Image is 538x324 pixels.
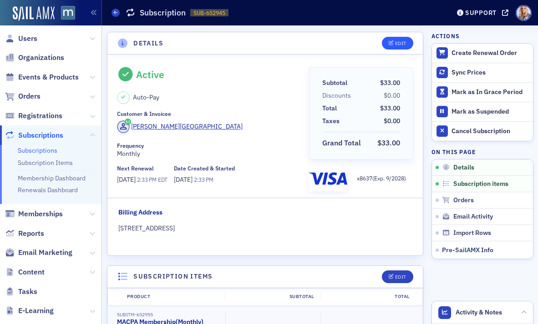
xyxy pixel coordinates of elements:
[193,9,225,17] span: SUB-652945
[18,111,62,121] span: Registrations
[322,138,364,149] span: Grand Total
[322,116,340,126] div: Taxes
[452,88,528,96] div: Mark as In Grace Period
[131,122,243,131] div: [PERSON_NAME][GEOGRAPHIC_DATA]
[117,175,137,184] span: [DATE]
[61,6,75,20] img: SailAMX
[18,53,64,63] span: Organizations
[453,180,508,188] span: Subscription items
[431,148,533,156] h4: On this page
[380,79,400,87] span: $33.00
[55,6,75,21] a: View Homepage
[5,267,45,277] a: Content
[5,111,62,121] a: Registrations
[322,91,354,100] span: Discounts
[118,208,162,217] div: Billing Address
[18,287,37,297] span: Tasks
[133,39,163,48] h4: Details
[121,293,225,300] div: Product
[5,229,44,239] a: Reports
[18,306,54,316] span: E-Learning
[452,49,528,57] div: Create Renewal Order
[18,248,72,258] span: Email Marketing
[117,110,171,117] div: Customer & Invoicee
[117,165,154,172] div: Next Renewal
[18,159,73,167] a: Subscription Items
[432,63,533,82] button: Sync Prices
[117,142,144,149] div: Frequency
[453,213,493,221] span: Email Activity
[452,127,528,135] div: Cancel Subscription
[453,196,474,204] span: Orders
[382,270,413,283] button: Edit
[133,93,159,102] span: Auto-Pay
[13,6,55,21] img: SailAMX
[117,142,303,159] div: Monthly
[432,102,533,121] button: Mark as Suspended
[156,176,167,183] span: EDT
[384,117,400,125] span: $0.00
[174,165,235,172] div: Date Created & Started
[5,306,54,316] a: E-Learning
[357,174,406,182] p: x 8637 (Exp. 9 / 2028 )
[225,293,320,300] div: Subtotal
[452,108,528,116] div: Mark as Suspended
[133,272,213,281] h4: Subscription items
[18,229,44,239] span: Reports
[384,91,400,100] span: $0.00
[432,82,533,102] button: Mark as In Grace Period
[5,72,79,82] a: Events & Products
[18,72,79,82] span: Events & Products
[18,146,57,155] a: Subscriptions
[5,248,72,258] a: Email Marketing
[5,34,37,44] a: Users
[431,32,460,40] h4: Actions
[18,91,41,101] span: Orders
[380,104,400,112] span: $33.00
[194,176,213,183] span: 2:33 PM
[432,121,533,141] button: Cancel Subscription
[5,287,37,297] a: Tasks
[442,246,493,254] span: Pre-SailAMX Info
[174,175,194,184] span: [DATE]
[453,229,491,237] span: Import Rows
[18,130,63,140] span: Subscriptions
[5,91,41,101] a: Orders
[382,37,413,50] button: Edit
[118,224,412,233] div: [STREET_ADDRESS]
[453,164,474,172] span: Details
[322,116,343,126] span: Taxes
[322,91,351,100] div: Discounts
[18,174,86,182] a: Membership Dashboard
[117,312,219,318] div: SUBITM-652955
[320,293,416,300] div: Total
[377,138,400,147] span: $33.00
[465,9,497,17] div: Support
[322,78,347,88] div: Subtotal
[395,41,406,46] div: Edit
[117,120,243,133] a: [PERSON_NAME][GEOGRAPHIC_DATA]
[452,69,528,77] div: Sync Prices
[322,104,337,113] div: Total
[322,78,350,88] span: Subtotal
[395,274,406,279] div: Edit
[5,53,64,63] a: Organizations
[18,34,37,44] span: Users
[456,308,502,317] span: Activity & Notes
[516,5,532,21] span: Profile
[322,104,340,113] span: Total
[137,176,157,183] span: 2:33 PM
[322,138,361,149] div: Grand Total
[5,130,63,140] a: Subscriptions
[140,7,186,18] h1: Subscription
[309,169,347,188] img: visa
[432,44,533,63] button: Create Renewal Order
[18,267,45,277] span: Content
[136,69,164,80] div: Active
[18,209,63,219] span: Memberships
[18,186,78,194] a: Renewals Dashboard
[5,209,63,219] a: Memberships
